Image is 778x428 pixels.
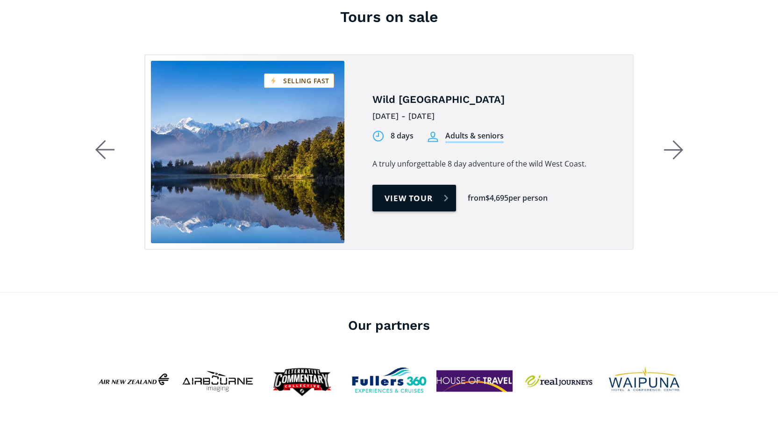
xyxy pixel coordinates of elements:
[372,157,612,171] p: A truly unforgettable 8 day adventure of the wild West Coast.
[372,109,612,123] div: [DATE] - [DATE]
[397,131,414,141] div: days
[468,193,485,203] div: from
[372,93,612,107] h4: Wild [GEOGRAPHIC_DATA]
[264,73,334,88] div: Selling fast
[95,7,684,26] h3: Tours on sale
[485,193,508,203] div: $4,695
[445,131,504,143] div: Adults & seniors
[508,193,548,203] div: per person
[372,185,456,211] a: View tour
[95,316,684,334] h4: Our partners
[391,131,395,141] div: 8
